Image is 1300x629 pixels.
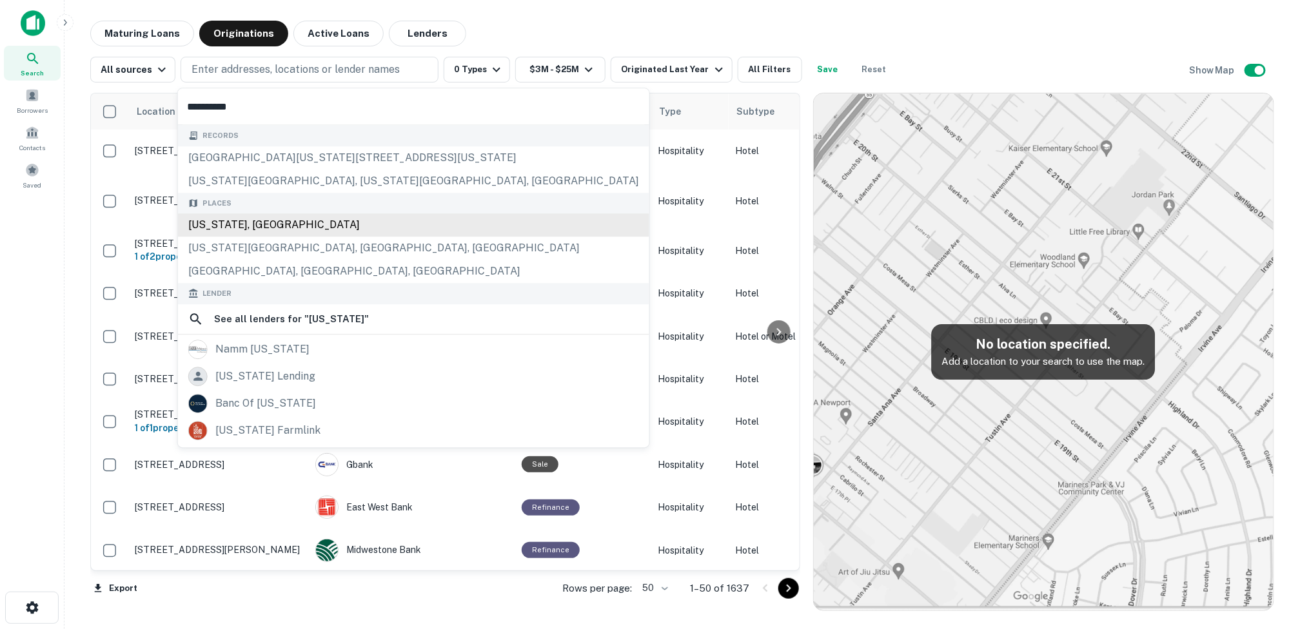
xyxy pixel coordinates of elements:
[135,459,302,470] p: [STREET_ADDRESS]
[135,421,302,435] h6: 1 of 1 properties
[293,21,384,46] button: Active Loans
[658,414,722,429] p: Hospitality
[178,237,649,260] div: [US_STATE][GEOGRAPHIC_DATA], [GEOGRAPHIC_DATA], [GEOGRAPHIC_DATA]
[4,83,61,118] a: Borrowers
[135,544,302,556] p: [STREET_ADDRESS][PERSON_NAME]
[316,454,338,476] img: picture
[691,581,750,596] p: 1–50 of 1637
[178,363,649,390] a: [US_STATE] lending
[17,105,48,115] span: Borrowers
[658,543,722,557] p: Hospitality
[735,372,812,386] p: Hotel
[735,500,812,514] p: Hotel
[515,57,606,82] button: $3M - $25M
[522,542,580,558] div: This loan purpose was for refinancing
[135,501,302,513] p: [STREET_ADDRESS]
[21,10,45,36] img: capitalize-icon.png
[135,249,302,264] h6: 1 of 2 properties
[658,194,722,208] p: Hospitality
[444,57,510,82] button: 0 Types
[178,213,649,237] div: [US_STATE], [GEOGRAPHIC_DATA]
[621,62,726,77] div: Originated Last Year
[658,329,722,344] p: Hospitality
[658,372,722,386] p: Hospitality
[135,409,302,420] p: [STREET_ADDRESS]
[729,93,819,130] th: Subtype
[735,329,812,344] p: Hotel or Motel
[1236,526,1300,588] iframe: Chat Widget
[638,579,670,597] div: 50
[389,21,466,46] button: Lenders
[316,496,338,518] img: picture
[135,145,302,157] p: [STREET_ADDRESS][PERSON_NAME]
[4,158,61,193] a: Saved
[854,57,895,82] button: Reset
[189,394,207,412] img: picture
[215,367,315,386] div: [US_STATE] lending
[563,581,633,596] p: Rows per page:
[315,453,509,476] div: Gbank
[178,444,649,471] a: state of [US_STATE]
[4,121,61,155] a: Contacts
[202,198,231,209] span: Places
[202,288,231,299] span: Lender
[135,195,302,206] p: [STREET_ADDRESS][PERSON_NAME]
[807,57,849,82] button: Save your search to get updates of matches that match your search criteria.
[135,287,302,299] p: [STREET_ADDRESS]
[90,21,194,46] button: Maturing Loans
[735,286,812,300] p: Hotel
[522,499,580,516] div: This loan purpose was for refinancing
[215,421,320,440] div: [US_STATE] farmlink
[315,539,509,562] div: Midwestone Bank
[651,93,729,130] th: Type
[735,458,812,472] p: Hotel
[735,414,812,429] p: Hotel
[4,46,61,81] a: Search
[181,57,438,82] button: Enter addresses, locations or lender names
[178,146,649,169] div: [GEOGRAPHIC_DATA][US_STATE][STREET_ADDRESS][US_STATE]
[21,68,44,78] span: Search
[215,340,310,359] div: namm [US_STATE]
[23,180,42,190] span: Saved
[135,373,302,385] p: [STREET_ADDRESS]
[189,340,207,358] img: picture
[178,390,649,417] a: banc of [US_STATE]
[189,421,207,440] img: picture
[736,104,774,119] span: Subtype
[658,458,722,472] p: Hospitality
[735,543,812,557] p: Hotel
[611,57,732,82] button: Originated Last Year
[178,260,649,283] div: [GEOGRAPHIC_DATA], [GEOGRAPHIC_DATA], [GEOGRAPHIC_DATA]
[1189,63,1237,77] h6: Show Map
[814,93,1274,610] img: map-placeholder.webp
[735,144,812,158] p: Hotel
[315,496,509,519] div: East West Bank
[19,142,45,153] span: Contacts
[658,500,722,514] p: Hospitality
[738,57,802,82] button: All Filters
[942,354,1145,369] p: Add a location to your search to use the map.
[735,244,812,258] p: Hotel
[658,286,722,300] p: Hospitality
[199,21,288,46] button: Originations
[215,394,316,413] div: banc of [US_STATE]
[522,456,558,472] div: Sale
[90,579,141,598] button: Export
[90,57,175,82] button: All sources
[202,130,239,141] span: Records
[735,194,812,208] p: Hotel
[178,336,649,363] a: namm [US_STATE]
[135,331,302,342] p: [STREET_ADDRESS][PERSON_NAME]
[192,62,400,77] p: Enter addresses, locations or lender names
[136,104,192,119] span: Location
[214,311,369,327] h6: See all lenders for " [US_STATE] "
[178,417,649,444] a: [US_STATE] farmlink
[658,244,722,258] p: Hospitality
[128,93,309,130] th: Location
[778,578,799,599] button: Go to next page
